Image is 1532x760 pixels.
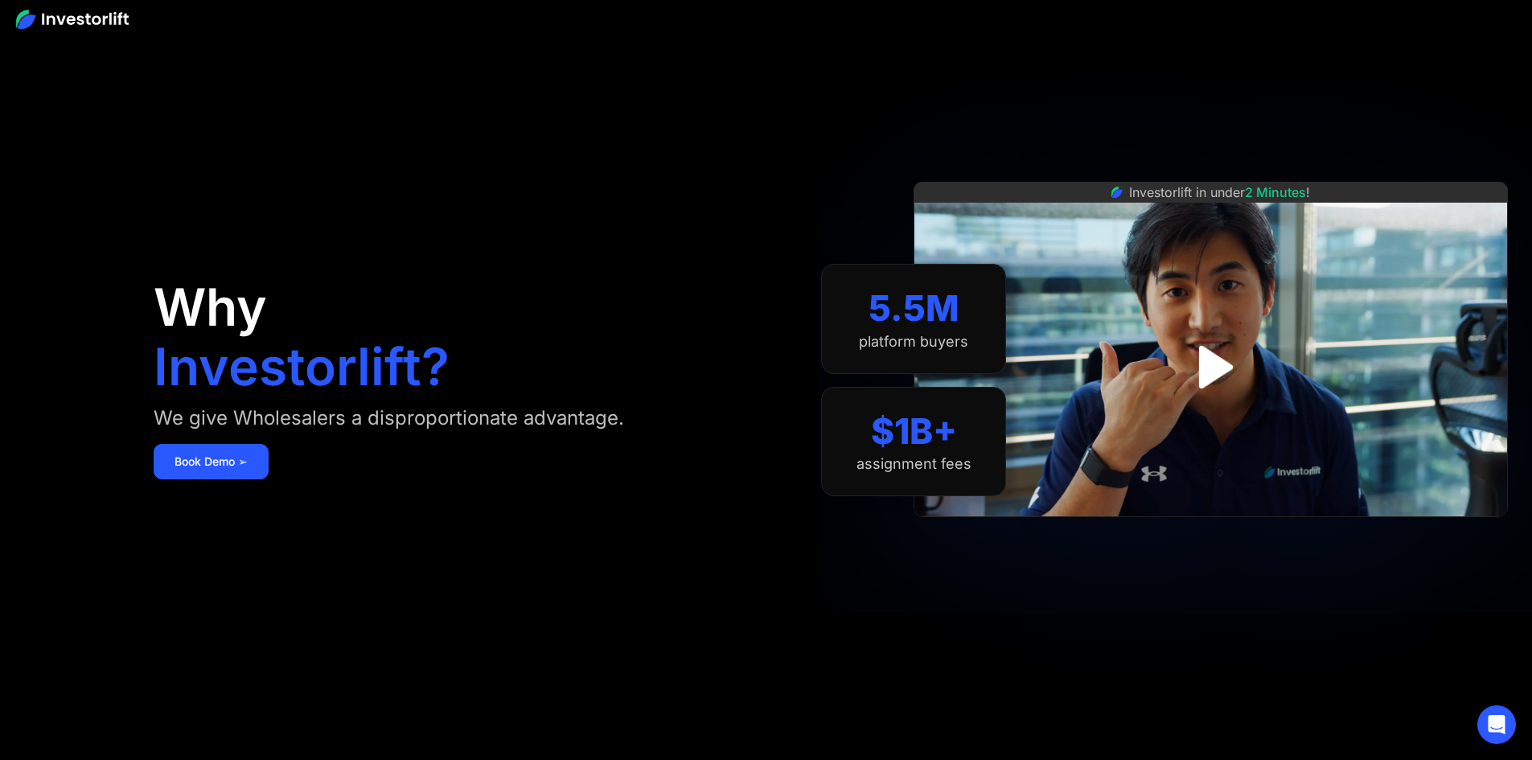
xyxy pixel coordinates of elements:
[856,455,971,473] div: assignment fees
[154,444,269,479] a: Book Demo ➢
[1129,183,1310,202] div: Investorlift in under !
[154,405,624,431] div: We give Wholesalers a disproportionate advantage.
[1477,705,1516,744] div: Open Intercom Messenger
[1090,525,1332,544] iframe: Customer reviews powered by Trustpilot
[871,410,957,453] div: $1B+
[154,281,267,333] h1: Why
[1245,184,1306,200] span: 2 Minutes
[1175,331,1247,403] a: open lightbox
[859,333,968,351] div: platform buyers
[154,341,450,392] h1: Investorlift?
[869,287,959,330] div: 5.5M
